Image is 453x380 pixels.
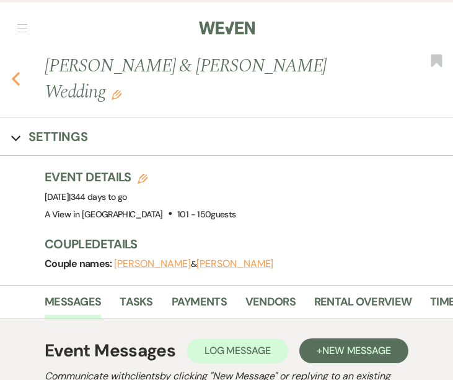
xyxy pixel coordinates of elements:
[69,191,126,202] span: |
[29,128,88,145] h3: Settings
[45,191,127,202] span: [DATE]
[299,338,408,363] button: +New Message
[45,168,236,186] h3: Event Details
[177,209,235,220] span: 101 - 150 guests
[187,338,288,363] button: Log Message
[322,344,391,357] span: New Message
[114,258,273,269] span: &
[11,128,88,145] button: Settings
[45,338,175,364] h1: Event Messages
[71,191,127,202] span: 344 days to go
[245,293,296,319] a: Vendors
[45,257,114,270] span: Couple names:
[314,293,411,319] a: Rental Overview
[112,88,121,99] button: Edit
[45,209,163,220] span: A View in [GEOGRAPHIC_DATA]
[45,53,366,105] h1: [PERSON_NAME] & [PERSON_NAME] Wedding
[172,293,227,319] a: Payments
[45,293,101,319] a: Messages
[45,235,441,253] h3: Couple Details
[205,344,271,357] span: Log Message
[196,259,273,269] button: [PERSON_NAME]
[120,293,152,319] a: Tasks
[199,15,255,41] img: Weven Logo
[114,259,191,269] button: [PERSON_NAME]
